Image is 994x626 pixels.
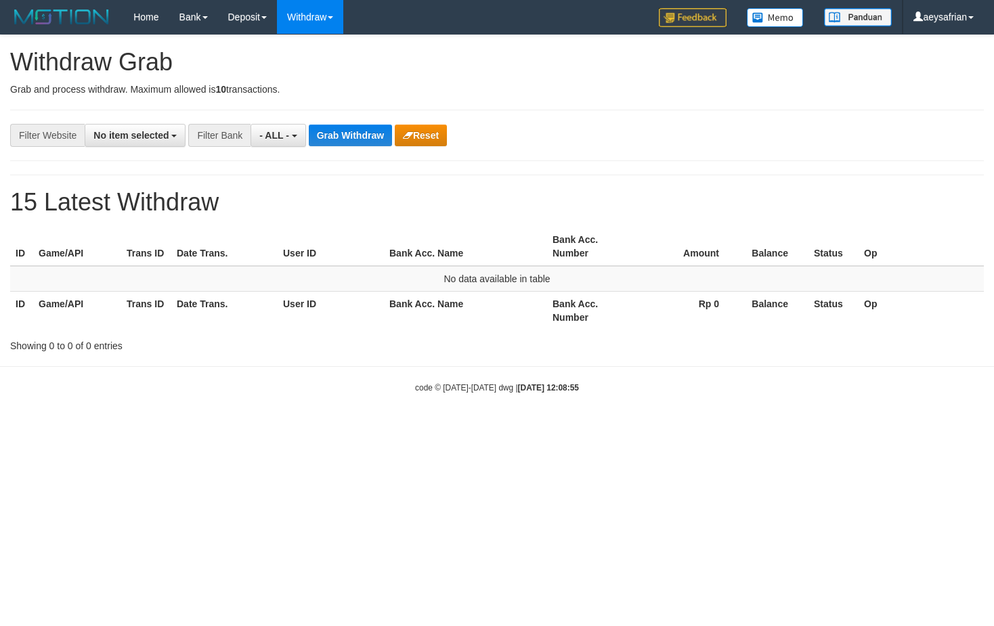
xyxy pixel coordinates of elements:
th: ID [10,227,33,266]
th: Bank Acc. Number [547,227,635,266]
th: Trans ID [121,291,171,330]
h1: 15 Latest Withdraw [10,189,984,216]
th: User ID [278,227,384,266]
img: MOTION_logo.png [10,7,113,27]
button: No item selected [85,124,186,147]
th: Balance [739,227,808,266]
th: Bank Acc. Name [384,227,547,266]
div: Filter Website [10,124,85,147]
strong: 10 [215,84,226,95]
img: panduan.png [824,8,892,26]
th: Game/API [33,291,121,330]
th: Amount [635,227,739,266]
div: Filter Bank [188,124,251,147]
strong: [DATE] 12:08:55 [518,383,579,393]
th: Rp 0 [635,291,739,330]
span: - ALL - [259,130,289,141]
td: No data available in table [10,266,984,292]
th: User ID [278,291,384,330]
th: Game/API [33,227,121,266]
img: Feedback.jpg [659,8,727,27]
h1: Withdraw Grab [10,49,984,76]
button: Grab Withdraw [309,125,392,146]
p: Grab and process withdraw. Maximum allowed is transactions. [10,83,984,96]
th: Status [808,291,859,330]
th: Op [859,291,984,330]
th: Bank Acc. Number [547,291,635,330]
th: Balance [739,291,808,330]
button: Reset [395,125,447,146]
th: Date Trans. [171,227,278,266]
th: Op [859,227,984,266]
span: No item selected [93,130,169,141]
button: - ALL - [251,124,305,147]
th: ID [10,291,33,330]
div: Showing 0 to 0 of 0 entries [10,334,404,353]
th: Trans ID [121,227,171,266]
th: Bank Acc. Name [384,291,547,330]
img: Button%20Memo.svg [747,8,804,27]
th: Status [808,227,859,266]
th: Date Trans. [171,291,278,330]
small: code © [DATE]-[DATE] dwg | [415,383,579,393]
